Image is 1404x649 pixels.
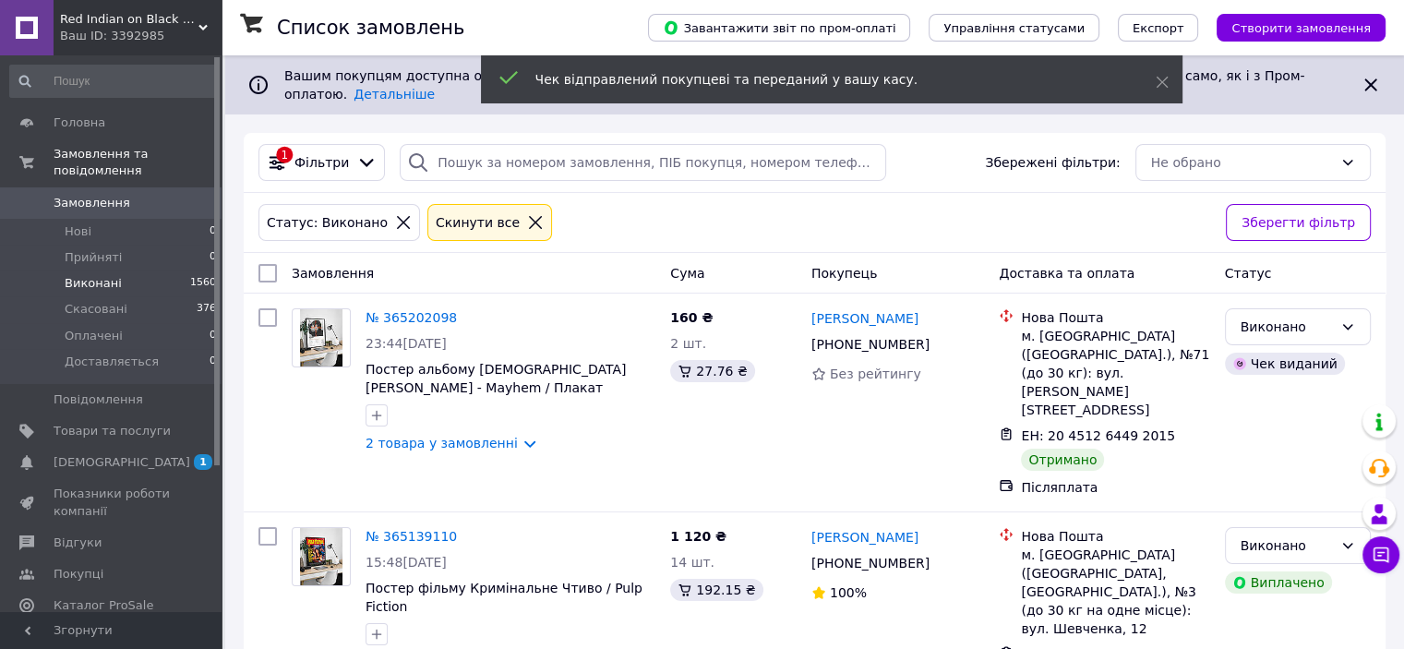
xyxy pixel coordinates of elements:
span: Товари та послуги [54,423,171,439]
a: [PERSON_NAME] [811,528,918,547]
span: 0 [210,328,216,344]
div: Ваш ID: 3392985 [60,28,222,44]
span: 2 шт. [670,336,706,351]
button: Чат з покупцем [1362,536,1399,573]
span: Замовлення та повідомлення [54,146,222,179]
span: Відгуки [54,535,102,551]
span: Створити замовлення [1231,21,1371,35]
div: м. [GEOGRAPHIC_DATA] ([GEOGRAPHIC_DATA].), №71 (до 30 кг): вул. [PERSON_NAME][STREET_ADDRESS] [1021,327,1209,419]
a: Фото товару [292,308,351,367]
span: Покупці [54,566,103,583]
span: 1 120 ₴ [670,529,726,544]
div: Виплачено [1225,571,1332,594]
a: № 365202098 [366,310,457,325]
a: ​Постер фільму Кримінальне Чтиво / Pulp Fiction [366,581,642,614]
a: [PERSON_NAME] [811,309,918,328]
span: Зберегти фільтр [1242,212,1355,233]
div: 27.76 ₴ [670,360,754,382]
span: 0 [210,223,216,240]
span: 1560 [190,275,216,292]
input: Пошук за номером замовлення, ПІБ покупця, номером телефону, Email, номером накладної [400,144,886,181]
a: Детальніше [354,87,435,102]
a: 2 товара у замовленні [366,436,518,451]
span: 0 [210,249,216,266]
span: Фільтри [294,153,349,172]
div: Cкинути все [432,212,523,233]
div: Нова Пошта [1021,308,1209,327]
span: Без рейтингу [830,367,921,381]
div: Післяплата [1021,478,1209,497]
span: 15:48[DATE] [366,555,447,570]
div: Чек відправлений покупцеві та переданий у вашу касу. [535,70,1110,89]
span: Управління статусами [943,21,1085,35]
img: Фото товару [300,528,343,585]
h1: Список замовлень [277,17,464,39]
span: Збережені фільтри: [985,153,1120,172]
div: 192.15 ₴ [670,579,762,601]
a: Створити замовлення [1198,19,1386,34]
span: [DEMOGRAPHIC_DATA] [54,454,190,471]
div: [PHONE_NUMBER] [808,550,933,576]
span: 14 шт. [670,555,714,570]
img: Фото товару [300,309,343,367]
div: Чек виданий [1225,353,1345,375]
button: Зберегти фільтр [1226,204,1371,241]
span: 0 [210,354,216,370]
span: Каталог ProSale [54,597,153,614]
span: Покупець [811,266,877,281]
span: Завантажити звіт по пром-оплаті [663,19,895,36]
span: Скасовані [65,301,127,318]
button: Експорт [1118,14,1199,42]
div: Нова Пошта [1021,527,1209,546]
div: Не обрано [1151,152,1333,173]
span: 100% [830,585,867,600]
span: Cума [670,266,704,281]
span: Повідомлення [54,391,143,408]
span: 376 [197,301,216,318]
span: 23:44[DATE] [366,336,447,351]
span: Замовлення [292,266,374,281]
span: Експорт [1133,21,1184,35]
button: Завантажити звіт по пром-оплаті [648,14,910,42]
span: 1 [194,454,212,470]
span: Доставка та оплата [999,266,1134,281]
div: Виконано [1241,535,1333,556]
span: Вашим покупцям доступна опція «Оплатити частинами від Rozetka» на 2 платежі. Отримуйте нові замов... [284,68,1304,102]
span: Нові [65,223,91,240]
span: Оплачені [65,328,123,344]
button: Створити замовлення [1217,14,1386,42]
div: Отримано [1021,449,1104,471]
div: Статус: Виконано [263,212,391,233]
button: Управління статусами [929,14,1099,42]
a: Постер альбому [DEMOGRAPHIC_DATA][PERSON_NAME] - Mayhem / Плакат [PERSON_NAME] [366,362,626,414]
span: Замовлення [54,195,130,211]
span: Показники роботи компанії [54,486,171,519]
input: Пошук [9,65,218,98]
div: Виконано [1241,317,1333,337]
div: [PHONE_NUMBER] [808,331,933,357]
span: Прийняті [65,249,122,266]
span: Виконані [65,275,122,292]
a: № 365139110 [366,529,457,544]
span: Головна [54,114,105,131]
span: Доставляється [65,354,159,370]
span: ЕН: 20 4512 6449 2015 [1021,428,1175,443]
span: 160 ₴ [670,310,713,325]
span: Red Indian on Black Motorcycle [60,11,198,28]
div: м. [GEOGRAPHIC_DATA] ([GEOGRAPHIC_DATA], [GEOGRAPHIC_DATA].), №3 (до 30 кг на одне місце): вул. Ш... [1021,546,1209,638]
a: Фото товару [292,527,351,586]
span: Статус [1225,266,1272,281]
